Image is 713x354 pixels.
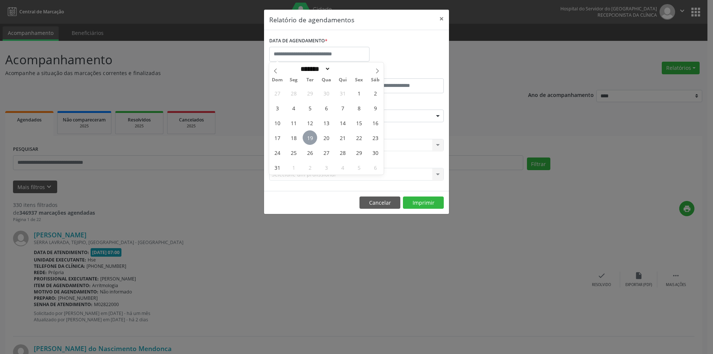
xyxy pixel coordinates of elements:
span: Agosto 1, 2025 [352,86,366,100]
span: Agosto 23, 2025 [368,130,382,145]
span: Julho 31, 2025 [335,86,350,100]
span: Agosto 6, 2025 [319,101,333,115]
span: Agosto 14, 2025 [335,116,350,130]
span: Agosto 19, 2025 [303,130,317,145]
h5: Relatório de agendamentos [269,15,354,25]
span: Sex [351,78,367,82]
span: Qua [318,78,335,82]
span: Agosto 13, 2025 [319,116,333,130]
span: Agosto 28, 2025 [335,145,350,160]
span: Julho 27, 2025 [270,86,284,100]
span: Agosto 8, 2025 [352,101,366,115]
span: Agosto 17, 2025 [270,130,284,145]
span: Sáb [367,78,384,82]
span: Setembro 4, 2025 [335,160,350,175]
span: Agosto 22, 2025 [352,130,366,145]
span: Setembro 2, 2025 [303,160,317,175]
span: Setembro 5, 2025 [352,160,366,175]
span: Agosto 27, 2025 [319,145,333,160]
span: Dom [269,78,286,82]
span: Setembro 3, 2025 [319,160,333,175]
label: ATÉ [358,67,444,78]
span: Agosto 3, 2025 [270,101,284,115]
span: Seg [286,78,302,82]
span: Agosto 10, 2025 [270,116,284,130]
span: Ter [302,78,318,82]
button: Close [434,10,449,28]
select: Month [298,65,331,73]
span: Agosto 21, 2025 [335,130,350,145]
span: Agosto 24, 2025 [270,145,284,160]
button: Imprimir [403,197,444,209]
span: Qui [335,78,351,82]
span: Agosto 20, 2025 [319,130,333,145]
span: Agosto 16, 2025 [368,116,382,130]
span: Julho 30, 2025 [319,86,333,100]
span: Setembro 6, 2025 [368,160,382,175]
span: Agosto 12, 2025 [303,116,317,130]
span: Agosto 25, 2025 [286,145,301,160]
span: Agosto 18, 2025 [286,130,301,145]
span: Agosto 2, 2025 [368,86,382,100]
button: Cancelar [359,197,400,209]
span: Setembro 1, 2025 [286,160,301,175]
span: Agosto 30, 2025 [368,145,382,160]
span: Agosto 11, 2025 [286,116,301,130]
span: Agosto 29, 2025 [352,145,366,160]
input: Year [331,65,355,73]
span: Agosto 9, 2025 [368,101,382,115]
span: Julho 29, 2025 [303,86,317,100]
span: Agosto 26, 2025 [303,145,317,160]
span: Julho 28, 2025 [286,86,301,100]
span: Agosto 15, 2025 [352,116,366,130]
span: Agosto 7, 2025 [335,101,350,115]
span: Agosto 31, 2025 [270,160,284,175]
span: Agosto 5, 2025 [303,101,317,115]
span: Agosto 4, 2025 [286,101,301,115]
label: DATA DE AGENDAMENTO [269,35,328,47]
